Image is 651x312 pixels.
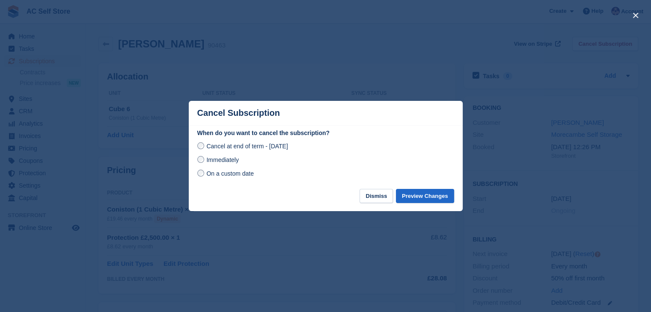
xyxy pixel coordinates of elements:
label: When do you want to cancel the subscription? [197,129,454,138]
button: Preview Changes [396,189,454,203]
input: Cancel at end of term - [DATE] [197,142,204,149]
button: close [629,9,642,22]
button: Dismiss [360,189,393,203]
span: Cancel at end of term - [DATE] [206,143,288,150]
span: Immediately [206,156,238,163]
input: On a custom date [197,170,204,177]
span: On a custom date [206,170,254,177]
input: Immediately [197,156,204,163]
p: Cancel Subscription [197,108,280,118]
